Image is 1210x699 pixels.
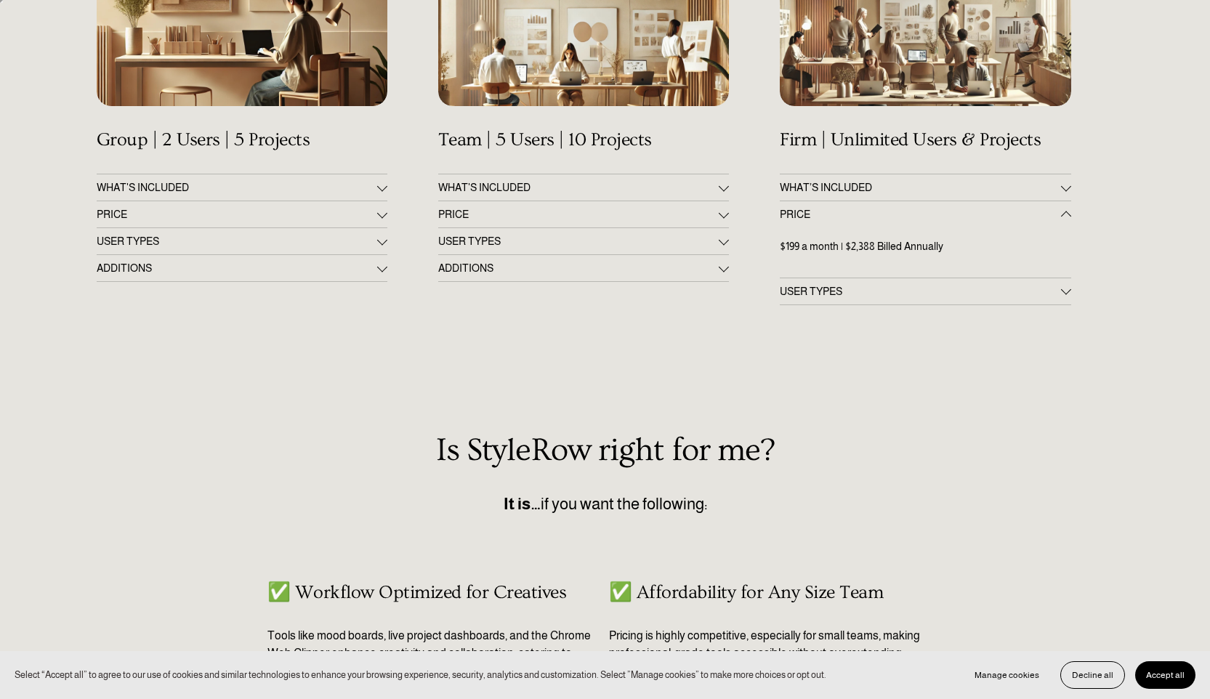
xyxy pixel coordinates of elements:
[97,255,387,281] button: ADDITIONS
[97,432,1114,469] h2: Is StyleRow right for me?
[780,201,1070,227] button: PRICE
[1060,661,1125,689] button: Decline all
[97,182,377,193] span: WHAT'S INCLUDED
[780,129,1070,151] h4: Firm | Unlimited Users & Projects
[97,262,377,274] span: ADDITIONS
[1146,670,1185,680] span: Accept all
[438,201,729,227] button: PRICE
[780,174,1070,201] button: WHAT’S INCLUDED
[97,201,387,227] button: PRICE
[267,627,601,697] p: Tools like mood boards, live project dashboards, and the Chrome Web Clipper enhance creativity an...
[504,495,541,513] strong: It is…
[97,228,387,254] button: USER TYPES
[97,209,377,220] span: PRICE
[964,661,1050,689] button: Manage cookies
[438,182,719,193] span: WHAT'S INCLUDED
[975,670,1039,680] span: Manage cookies
[438,174,729,201] button: WHAT'S INCLUDED
[438,235,719,247] span: USER TYPES
[438,255,729,281] button: ADDITIONS
[438,209,719,220] span: PRICE
[1072,670,1113,680] span: Decline all
[97,129,387,151] h4: Group | 2 Users | 5 Projects
[97,174,387,201] button: WHAT'S INCLUDED
[438,262,719,274] span: ADDITIONS
[780,278,1070,304] button: USER TYPES
[780,286,1060,297] span: USER TYPES
[780,227,1070,278] div: PRICE
[780,182,1060,193] span: WHAT’S INCLUDED
[438,129,729,151] h4: Team | 5 Users | 10 Projects
[609,582,943,604] h4: ✅ Affordability for Any Size Team
[1135,661,1195,689] button: Accept all
[780,239,1070,255] p: $199 a month | $2,388 Billed Annually
[438,228,729,254] button: USER TYPES
[15,668,826,682] p: Select “Accept all” to agree to our use of cookies and similar technologies to enhance your brows...
[97,492,1114,517] p: if you want the following:
[780,209,1060,220] span: PRICE
[267,582,601,604] h4: ✅ Workflow Optimized for Creatives
[97,235,377,247] span: USER TYPES
[609,627,943,679] p: Pricing is highly competitive, especially for small teams, making professional-grade tools access...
